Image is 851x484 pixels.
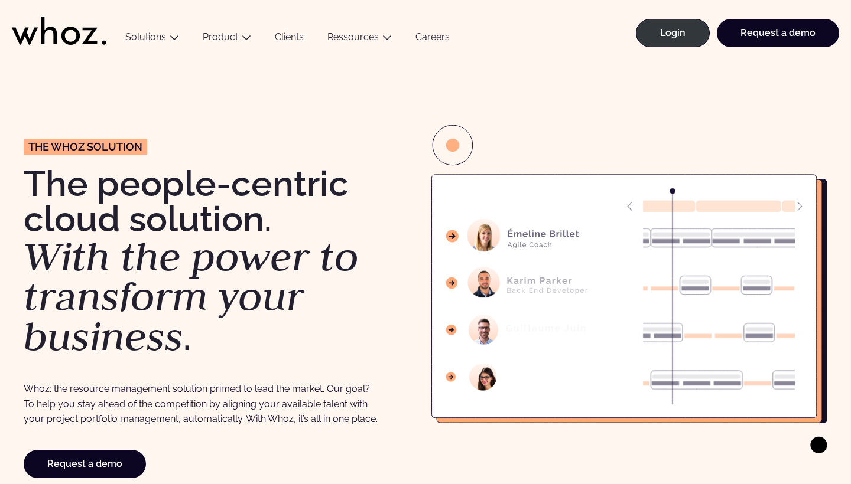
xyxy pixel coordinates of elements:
button: Ressources [316,31,404,47]
button: Product [191,31,263,47]
g: Karim Parker [508,277,572,284]
g: Émeline Brillet [508,228,579,237]
iframe: Chatbot [773,406,834,467]
a: Careers [404,31,462,47]
a: Login [636,19,710,47]
a: Product [203,31,238,42]
g: Guillaume Juin [506,325,585,332]
g: Back End Developer [507,288,587,295]
button: Solutions [113,31,191,47]
p: Whoz: the resource management solution primed to lead the market. Our goal? To help you stay ahea... [24,381,380,426]
em: With the power to transform your business [24,230,359,362]
a: Ressources [327,31,379,42]
span: The Whoz solution [28,142,142,152]
h1: The people-centric cloud solution. . [24,166,420,357]
a: Clients [263,31,316,47]
a: Request a demo [717,19,839,47]
a: Request a demo [24,450,146,478]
